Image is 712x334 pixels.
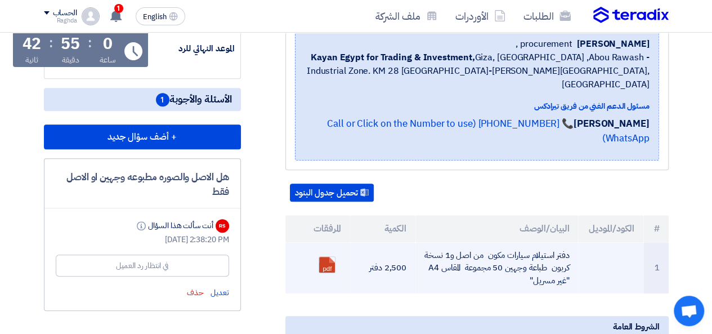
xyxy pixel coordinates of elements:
div: دقيقة [62,54,79,66]
div: ثانية [25,54,38,66]
span: تعديل [211,287,229,299]
div: أنت سألت هذا السؤال [135,220,213,231]
a: _1759920825787.pdf [319,257,409,324]
strong: [PERSON_NAME] [574,117,650,131]
div: RS [216,219,229,233]
th: المرفقات [285,215,351,242]
span: procurement , [516,37,572,51]
div: الحساب [53,8,77,18]
div: : [49,33,53,53]
span: 1 [114,4,123,13]
div: : [88,33,92,53]
div: [DATE] 2:38:20 PM [56,234,229,246]
div: Raghda [44,17,77,24]
th: الكمية [350,215,415,242]
div: الموعد النهائي للرد [150,42,235,55]
td: 2,500 دفتر [350,242,415,294]
th: البيان/الوصف [415,215,578,242]
div: 42 [23,36,42,52]
span: حذف [187,287,204,299]
span: الشروط العامة [613,320,660,333]
span: [PERSON_NAME] [577,37,650,51]
button: + أضف سؤال جديد [44,124,241,149]
button: English [136,7,185,25]
td: 1 [643,242,669,294]
span: الأسئلة والأجوبة [156,92,232,106]
a: الطلبات [514,3,580,29]
div: مسئول الدعم الفني من فريق تيرادكس [304,100,650,112]
span: 1 [156,93,169,106]
div: هل الاصل والصوره مطبوعه وجهين او الاصل فقط [56,170,229,199]
div: في انتظار رد العميل [116,260,168,271]
img: Teradix logo [593,7,669,24]
th: # [643,215,669,242]
a: ملف الشركة [366,3,446,29]
div: Open chat [674,296,704,326]
div: ساعة [100,54,116,66]
span: Giza, [GEOGRAPHIC_DATA] ,Abou Rawash - Industrial Zone. KM 28 [GEOGRAPHIC_DATA]-[PERSON_NAME][GEO... [304,51,650,91]
span: English [143,13,167,21]
th: الكود/الموديل [578,215,643,242]
a: 📞 [PHONE_NUMBER] (Call or Click on the Number to use WhatsApp) [327,117,650,145]
div: 0 [103,36,113,52]
img: profile_test.png [82,7,100,25]
button: تحميل جدول البنود [290,184,374,202]
b: Kayan Egypt for Trading & Investment, [311,51,474,64]
div: 55 [61,36,80,52]
a: الأوردرات [446,3,514,29]
td: دفتر استيلام سيارات مكون من اصل و1 نسخة كربون طباعة وجهين 50 مجموعة المقاس A4 "غير مسريل" [415,242,578,294]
